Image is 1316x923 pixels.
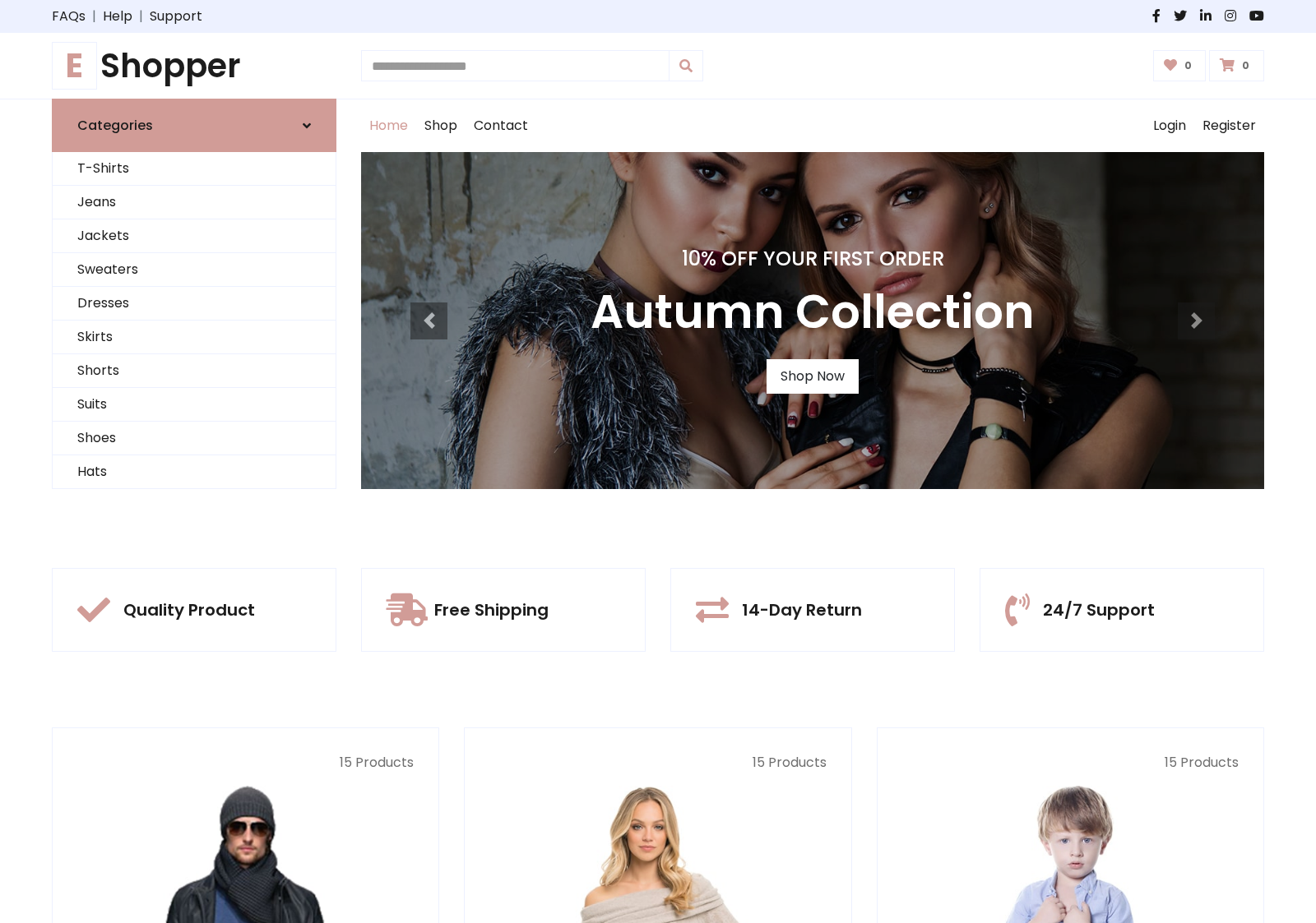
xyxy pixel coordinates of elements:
span: | [132,7,150,26]
a: Sweaters [53,253,336,287]
a: Shoes [53,422,336,455]
h5: 14-Day Return [742,600,862,620]
a: Skirts [53,321,336,354]
a: Suits [53,388,336,422]
p: 15 Products [902,753,1239,773]
a: 0 [1209,50,1264,81]
span: | [86,7,103,26]
a: Contact [466,99,536,152]
h4: 10% Off Your First Order [591,247,1035,271]
h5: Free Shipping [434,600,549,620]
a: Support [150,7,202,26]
a: Register [1194,99,1264,152]
span: 0 [1238,58,1253,73]
a: Hats [53,455,336,489]
h6: Categories [77,118,153,133]
h5: 24/7 Support [1043,600,1155,620]
a: Help [103,7,132,26]
p: 15 Products [77,753,414,773]
a: Home [361,99,416,152]
a: Categories [52,99,336,152]
span: 0 [1180,58,1196,73]
h1: Shopper [52,46,336,85]
a: Dresses [53,287,336,321]
h3: Autumn Collection [591,284,1035,339]
h5: Quality Product [123,600,255,620]
a: Shorts [53,354,336,388]
a: Login [1145,99,1194,152]
a: Jeans [53,186,336,219]
p: 15 Products [489,753,826,773]
a: Shop Now [767,359,859,394]
a: EShopper [52,46,336,85]
span: E [52,42,97,90]
a: Shop [416,99,466,152]
a: FAQs [52,7,86,26]
a: T-Shirts [53,152,336,186]
a: Jackets [53,219,336,253]
a: 0 [1153,50,1207,81]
